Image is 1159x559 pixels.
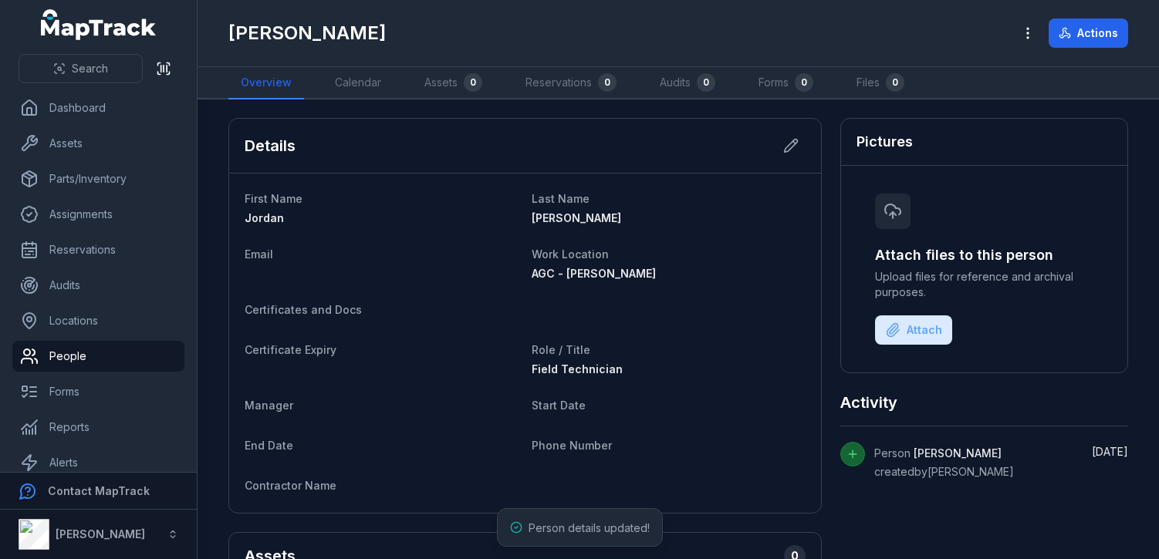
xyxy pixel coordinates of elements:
[19,54,143,83] button: Search
[12,341,184,372] a: People
[1092,445,1128,458] time: 14/10/2025, 11:30:47 am
[840,392,897,413] h2: Activity
[532,267,656,280] span: AGC - [PERSON_NAME]
[12,93,184,123] a: Dashboard
[245,192,302,205] span: First Name
[532,399,586,412] span: Start Date
[12,447,184,478] a: Alerts
[245,439,293,452] span: End Date
[12,305,184,336] a: Locations
[875,244,1093,266] h3: Attach files to this person
[245,479,336,492] span: Contractor Name
[513,67,629,99] a: Reservations0
[41,9,157,40] a: MapTrack
[795,73,813,92] div: 0
[697,73,715,92] div: 0
[598,73,617,92] div: 0
[464,73,482,92] div: 0
[12,376,184,407] a: Forms
[875,269,1093,300] span: Upload files for reference and archival purposes.
[56,527,145,540] strong: [PERSON_NAME]
[12,199,184,230] a: Assignments
[914,446,1002,460] span: [PERSON_NAME]
[532,362,623,375] span: Field Technician
[12,234,184,265] a: Reservations
[529,521,650,534] span: Person details updated!
[412,67,495,99] a: Assets0
[228,67,304,99] a: Overview
[532,192,590,205] span: Last Name
[647,67,728,99] a: Audits0
[532,343,590,356] span: Role / Title
[1092,445,1128,458] span: [DATE]
[245,399,293,412] span: Manager
[245,343,336,356] span: Certificate Expiry
[12,412,184,443] a: Reports
[245,303,362,316] span: Certificates and Docs
[857,131,913,153] h3: Pictures
[874,446,1014,478] span: Person created by [PERSON_NAME]
[746,67,826,99] a: Forms0
[532,211,621,224] span: [PERSON_NAME]
[532,439,612,452] span: Phone Number
[323,67,394,99] a: Calendar
[532,248,609,261] span: Work Location
[12,163,184,194] a: Parts/Inventory
[245,135,296,157] h2: Details
[844,67,917,99] a: Files0
[228,21,386,45] h1: [PERSON_NAME]
[875,315,952,345] button: Attach
[1049,19,1128,48] button: Actions
[12,128,184,159] a: Assets
[245,211,284,224] span: Jordan
[72,61,108,76] span: Search
[886,73,904,92] div: 0
[48,484,150,497] strong: Contact MapTrack
[245,248,273,261] span: Email
[12,270,184,301] a: Audits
